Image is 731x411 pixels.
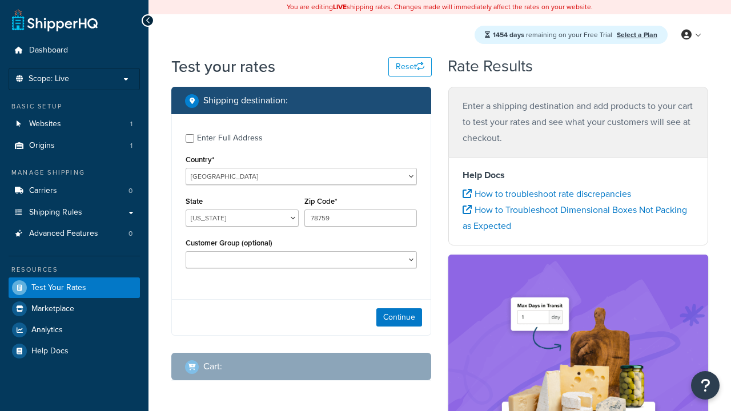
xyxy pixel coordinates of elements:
div: Manage Shipping [9,168,140,178]
a: Select a Plan [617,30,657,40]
a: Help Docs [9,341,140,361]
div: Enter Full Address [197,130,263,146]
label: Country* [186,155,214,164]
a: Analytics [9,320,140,340]
a: Advanced Features0 [9,223,140,244]
div: Resources [9,265,140,275]
span: Dashboard [29,46,68,55]
a: Test Your Rates [9,277,140,298]
span: 0 [128,186,132,196]
button: Reset [388,57,432,76]
a: How to troubleshoot rate discrepancies [463,187,631,200]
b: LIVE [333,2,347,12]
span: 0 [128,229,132,239]
li: Websites [9,114,140,135]
h2: Rate Results [448,58,533,75]
button: Continue [376,308,422,327]
label: State [186,197,203,205]
li: Origins [9,135,140,156]
span: 1 [130,141,132,151]
span: Help Docs [31,346,69,356]
button: Open Resource Center [691,371,720,400]
span: Scope: Live [29,74,69,84]
input: Enter Full Address [186,134,194,143]
li: Advanced Features [9,223,140,244]
span: Marketplace [31,304,74,314]
a: Dashboard [9,40,140,61]
a: Origins1 [9,135,140,156]
h1: Test your rates [171,55,275,78]
a: Marketplace [9,299,140,319]
a: How to Troubleshoot Dimensional Boxes Not Packing as Expected [463,203,687,232]
p: Enter a shipping destination and add products to your cart to test your rates and see what your c... [463,98,694,146]
span: remaining on your Free Trial [493,30,614,40]
a: Carriers0 [9,180,140,202]
a: Shipping Rules [9,202,140,223]
h2: Shipping destination : [203,95,288,106]
span: Analytics [31,325,63,335]
li: Carriers [9,180,140,202]
span: Advanced Features [29,229,98,239]
span: Origins [29,141,55,151]
a: Websites1 [9,114,140,135]
span: 1 [130,119,132,129]
h4: Help Docs [463,168,694,182]
div: Basic Setup [9,102,140,111]
strong: 1454 days [493,30,524,40]
span: Websites [29,119,61,129]
span: Test Your Rates [31,283,86,293]
label: Zip Code* [304,197,337,205]
span: Carriers [29,186,57,196]
h2: Cart : [203,361,222,372]
label: Customer Group (optional) [186,239,272,247]
span: Shipping Rules [29,208,82,217]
